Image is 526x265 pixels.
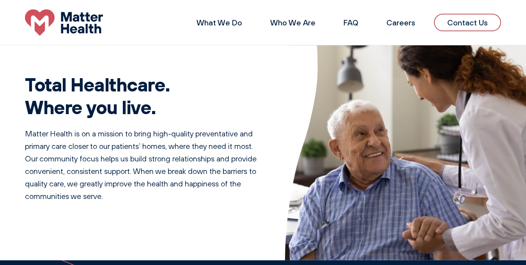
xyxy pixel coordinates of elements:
a: FAQ [344,18,358,27]
p: Matter Health is on a mission to bring high-quality preventative and primary care closer to our p... [25,127,266,202]
a: What We Do [197,18,242,27]
a: Who We Are [270,18,315,27]
a: Careers [386,18,415,27]
a: Contact Us [434,14,501,31]
h1: Total Healthcare. Where you live. [25,73,266,118]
